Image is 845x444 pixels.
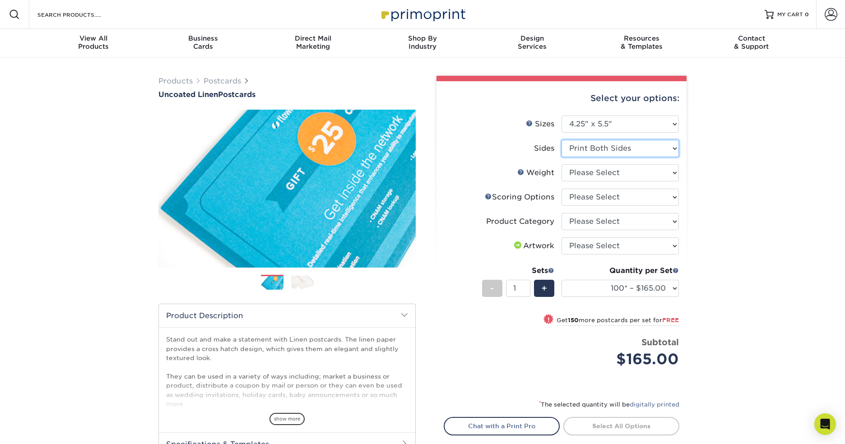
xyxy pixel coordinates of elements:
span: Contact [696,34,806,42]
div: $165.00 [568,348,679,370]
a: Contact& Support [696,29,806,58]
small: The selected quantity will be [539,401,679,408]
span: Shop By [368,34,478,42]
span: View All [39,34,149,42]
small: Get more postcards per set for [557,317,679,326]
a: Postcards [204,77,241,85]
div: Cards [149,34,258,51]
div: Products [39,34,149,51]
a: Select All Options [563,417,679,435]
img: Postcards 01 [261,275,283,291]
input: SEARCH PRODUCTS..... [37,9,125,20]
span: Design [477,34,587,42]
span: + [541,282,547,295]
div: Services [477,34,587,51]
span: FREE [662,317,679,324]
a: DesignServices [477,29,587,58]
div: Select your options: [444,81,679,116]
div: Weight [517,167,554,178]
div: Marketing [258,34,368,51]
div: Sizes [526,119,554,129]
span: 0 [805,11,809,18]
span: - [490,282,494,295]
a: Products [158,77,193,85]
strong: 150 [568,317,579,324]
a: Resources& Templates [587,29,696,58]
a: Shop ByIndustry [368,29,478,58]
img: Primoprint [377,5,468,24]
strong: Subtotal [641,337,679,347]
a: View AllProducts [39,29,149,58]
span: Business [149,34,258,42]
div: Artwork [512,240,554,251]
a: Uncoated LinenPostcards [158,90,416,99]
a: Chat with a Print Pro [444,417,560,435]
a: digitally printed [630,401,679,408]
span: Resources [587,34,696,42]
a: BusinessCards [149,29,258,58]
span: MY CART [777,11,803,18]
h2: Product Description [159,304,415,327]
div: Open Intercom Messenger [814,413,836,435]
div: Industry [368,34,478,51]
span: Uncoated Linen [158,90,218,99]
div: & Templates [587,34,696,51]
h1: Postcards [158,90,416,99]
div: Sets [482,265,554,276]
a: Direct MailMarketing [258,29,368,58]
div: Quantity per Set [562,265,679,276]
div: Product Category [486,216,554,227]
span: Direct Mail [258,34,368,42]
img: Postcards 02 [291,275,314,289]
span: show more [269,413,305,425]
img: Uncoated Linen 01 [158,100,416,277]
span: ! [548,315,550,324]
div: Sides [534,143,554,154]
div: Scoring Options [485,192,554,203]
div: & Support [696,34,806,51]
